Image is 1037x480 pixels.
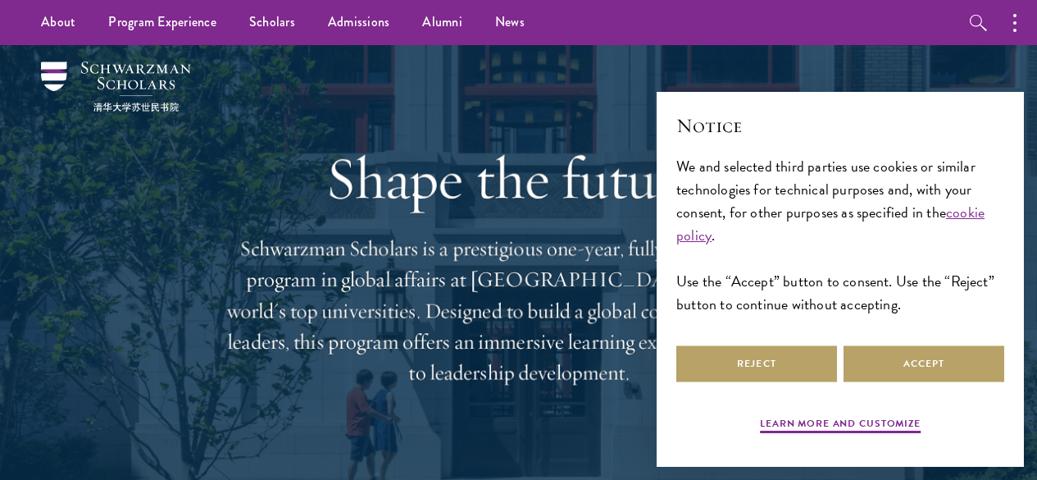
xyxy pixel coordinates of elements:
div: We and selected third parties use cookies or similar technologies for technical purposes and, wit... [676,155,1004,317]
a: cookie policy [676,201,985,246]
button: Accept [844,345,1004,382]
img: Schwarzman Scholars [41,62,191,112]
button: Learn more and customize [760,416,921,436]
h1: Shape the future. [224,144,814,213]
button: Reject [676,345,837,382]
p: Schwarzman Scholars is a prestigious one-year, fully funded master’s program in global affairs at... [224,233,814,389]
h2: Notice [676,112,1004,139]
